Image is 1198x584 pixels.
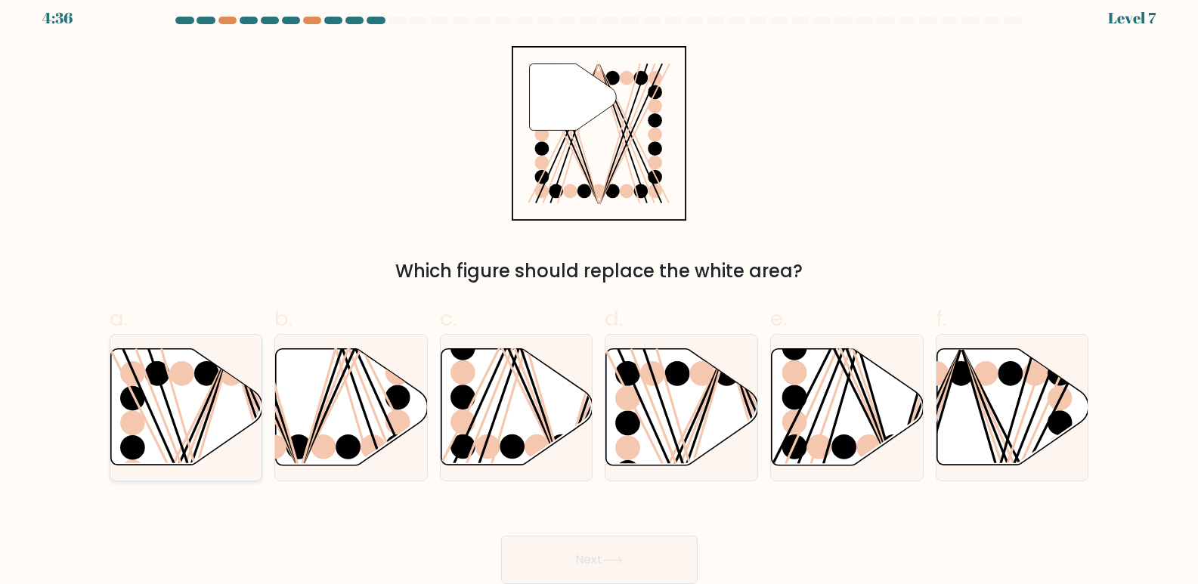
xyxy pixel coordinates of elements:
button: Next [501,536,698,584]
g: " [529,64,616,131]
div: 4:36 [42,7,73,29]
span: b. [274,304,293,333]
span: f. [936,304,946,333]
div: Which figure should replace the white area? [119,258,1080,285]
span: d. [605,304,623,333]
span: a. [110,304,128,333]
div: Level 7 [1108,7,1156,29]
span: c. [440,304,457,333]
span: e. [770,304,787,333]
